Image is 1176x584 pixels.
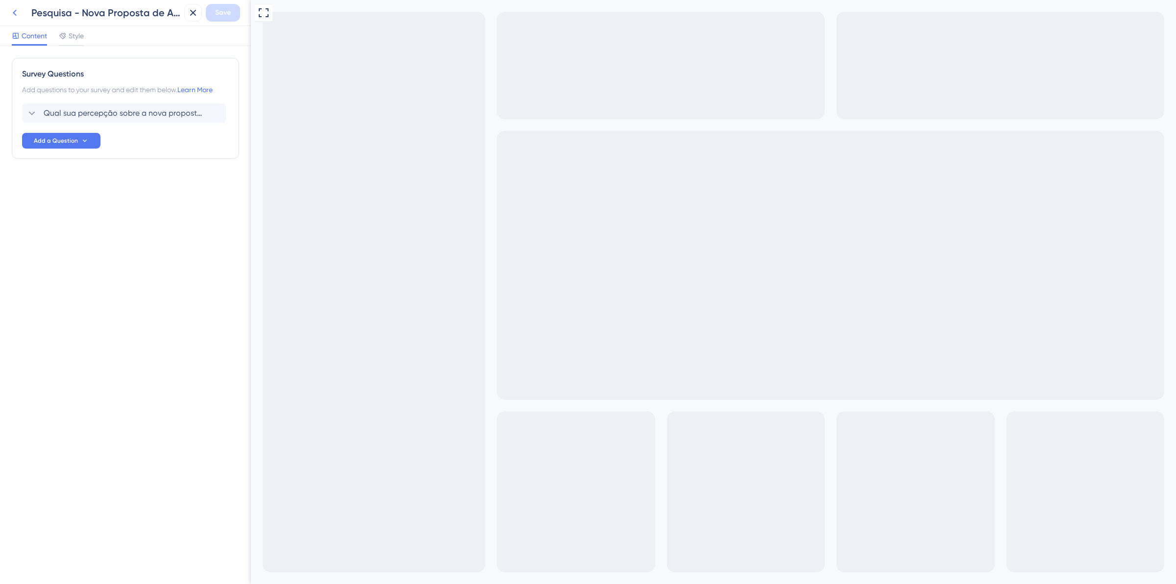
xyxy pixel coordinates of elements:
[69,30,84,42] span: Style
[204,8,216,20] div: Close survey
[12,25,216,49] div: Qual sua percepção sobre a nova proposta de atendimento apresentada no vídeo?
[177,86,213,94] a: Learn More
[99,57,124,78] div: Rate 3 star
[148,57,173,78] div: Rate 5 star
[206,4,240,22] button: Save
[31,6,180,20] div: Pesquisa - Nova Proposta de Atendimento Amei!
[50,57,75,78] div: Rate 1 star
[22,133,100,149] button: Add a Question
[215,7,231,19] span: Save
[22,30,47,42] span: Content
[124,57,148,78] div: Rate 4 star
[44,107,205,119] span: Qual sua percepção sobre a nova proposta de atendimento apresentada no vídeo?
[50,57,173,78] div: star rating
[75,57,99,78] div: Rate 2 star
[34,137,78,145] span: Add a Question
[22,68,229,80] div: Survey Questions
[22,84,229,96] div: Add questions to your survey and edit them below.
